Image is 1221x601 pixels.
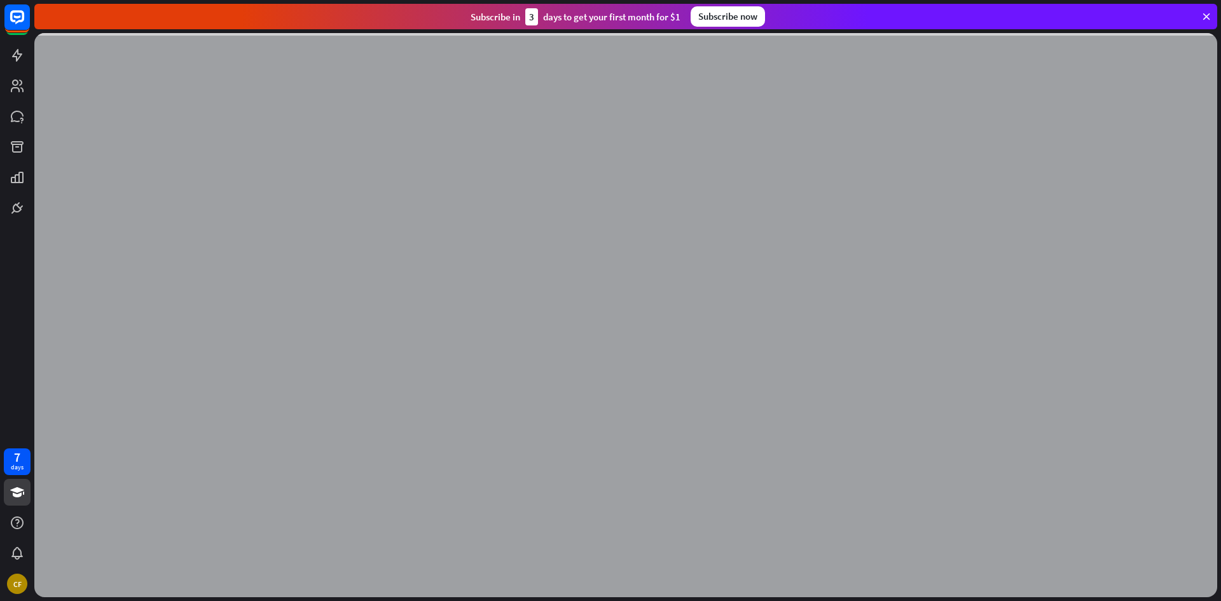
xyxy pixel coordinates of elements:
[471,8,680,25] div: Subscribe in days to get your first month for $1
[691,6,765,27] div: Subscribe now
[525,8,538,25] div: 3
[4,448,31,475] a: 7 days
[11,463,24,472] div: days
[7,574,27,594] div: CF
[14,452,20,463] div: 7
